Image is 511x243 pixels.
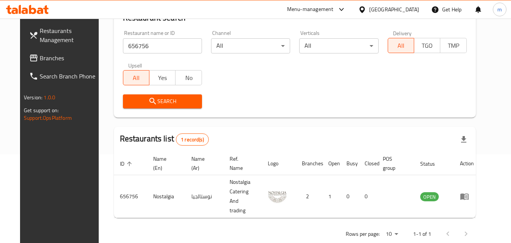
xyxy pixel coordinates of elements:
[346,229,380,239] p: Rows per page:
[414,38,440,53] button: TGO
[417,40,437,51] span: TGO
[413,229,431,239] p: 1-1 of 1
[185,175,224,218] td: نوستالجيا
[114,152,480,218] table: enhanced table
[296,152,322,175] th: Branches
[383,229,401,240] div: Rows per page:
[191,154,214,172] span: Name (Ar)
[24,92,42,102] span: Version:
[340,175,359,218] td: 0
[388,38,414,53] button: All
[123,38,202,53] input: Search for restaurant name or ID..
[123,94,202,108] button: Search
[152,72,172,83] span: Yes
[296,175,322,218] td: 2
[454,152,480,175] th: Action
[420,193,439,201] span: OPEN
[299,38,378,53] div: All
[40,26,99,44] span: Restaurants Management
[262,152,296,175] th: Logo
[211,38,290,53] div: All
[24,113,72,123] a: Support.OpsPlatform
[440,38,466,53] button: TMP
[153,154,176,172] span: Name (En)
[123,70,149,85] button: All
[393,30,412,36] label: Delivery
[460,192,474,201] div: Menu
[120,133,209,146] h2: Restaurants list
[455,130,473,149] div: Export file
[420,159,445,168] span: Status
[340,152,359,175] th: Busy
[149,70,176,85] button: Yes
[123,12,467,24] h2: Restaurant search
[443,40,463,51] span: TMP
[359,175,377,218] td: 0
[40,72,99,81] span: Search Branch Phone
[224,175,262,218] td: Nostalgia Catering And trading
[268,185,287,204] img: Nostalgia
[287,5,334,14] div: Menu-management
[383,154,405,172] span: POS group
[497,5,502,14] span: m
[23,67,106,85] a: Search Branch Phone
[24,105,59,115] span: Get support on:
[359,152,377,175] th: Closed
[176,136,208,143] span: 1 record(s)
[126,72,146,83] span: All
[23,49,106,67] a: Branches
[23,22,106,49] a: Restaurants Management
[369,5,419,14] div: [GEOGRAPHIC_DATA]
[230,154,253,172] span: Ref. Name
[176,133,209,146] div: Total records count
[129,97,196,106] span: Search
[43,92,55,102] span: 1.0.0
[147,175,185,218] td: Nostalgia
[322,175,340,218] td: 1
[120,159,134,168] span: ID
[40,53,99,63] span: Branches
[114,175,147,218] td: 656756
[179,72,199,83] span: No
[322,152,340,175] th: Open
[175,70,202,85] button: No
[128,63,142,68] label: Upsell
[391,40,411,51] span: All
